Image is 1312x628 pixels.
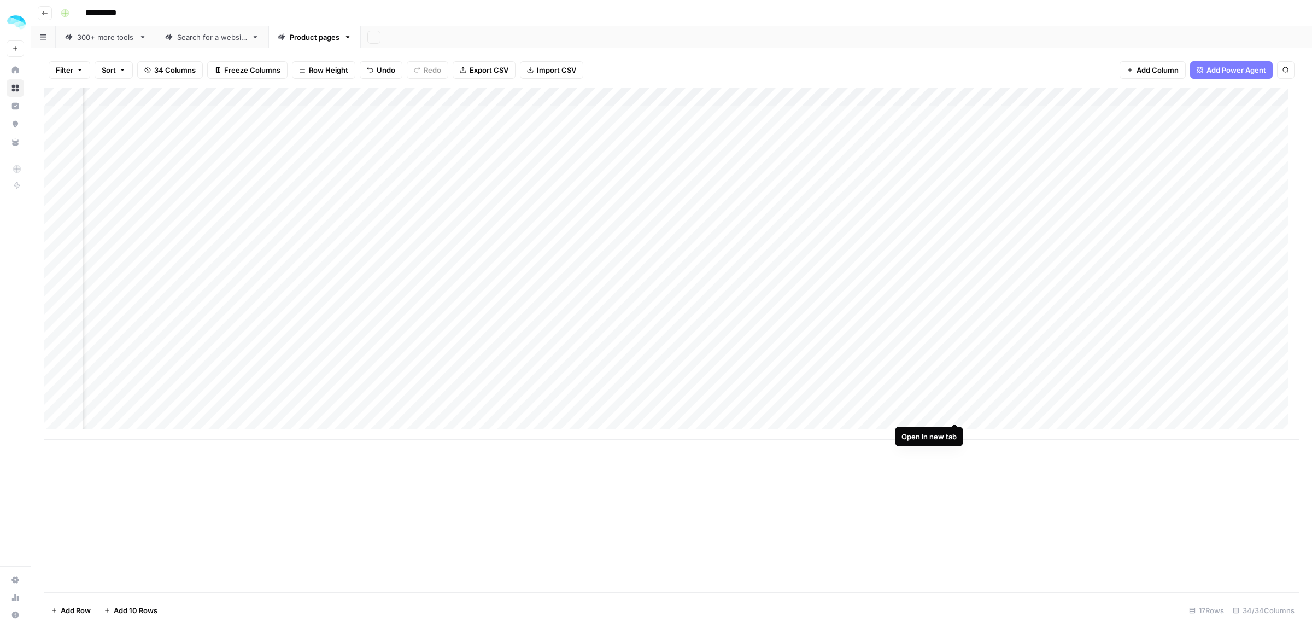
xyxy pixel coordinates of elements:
[177,32,247,43] div: Search for a website
[1190,61,1273,79] button: Add Power Agent
[290,32,339,43] div: Product pages
[56,65,73,75] span: Filter
[49,61,90,79] button: Filter
[360,61,402,79] button: Undo
[95,61,133,79] button: Sort
[407,61,448,79] button: Redo
[292,61,355,79] button: Row Height
[470,65,508,75] span: Export CSV
[56,26,156,48] a: 300+ more tools
[7,589,24,606] a: Usage
[7,606,24,624] button: Help + Support
[7,571,24,589] a: Settings
[102,65,116,75] span: Sort
[7,133,24,151] a: Your Data
[154,65,196,75] span: 34 Columns
[7,9,24,36] button: Workspace: ColdiQ
[7,115,24,133] a: Opportunities
[1120,61,1186,79] button: Add Column
[224,65,280,75] span: Freeze Columns
[901,431,957,442] div: Open in new tab
[268,26,361,48] a: Product pages
[156,26,268,48] a: Search for a website
[114,605,157,616] span: Add 10 Rows
[537,65,576,75] span: Import CSV
[7,13,26,32] img: ColdiQ Logo
[1185,602,1228,619] div: 17 Rows
[137,61,203,79] button: 34 Columns
[453,61,516,79] button: Export CSV
[7,61,24,79] a: Home
[97,602,164,619] button: Add 10 Rows
[1206,65,1266,75] span: Add Power Agent
[377,65,395,75] span: Undo
[7,97,24,115] a: Insights
[7,79,24,97] a: Browse
[44,602,97,619] button: Add Row
[520,61,583,79] button: Import CSV
[1228,602,1299,619] div: 34/34 Columns
[1137,65,1179,75] span: Add Column
[309,65,348,75] span: Row Height
[61,605,91,616] span: Add Row
[207,61,288,79] button: Freeze Columns
[424,65,441,75] span: Redo
[77,32,134,43] div: 300+ more tools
